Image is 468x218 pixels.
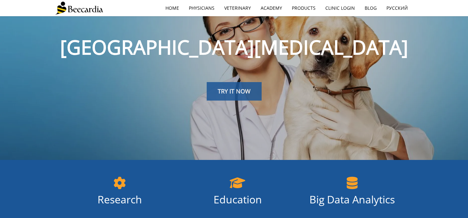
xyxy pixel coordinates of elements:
[97,192,142,206] span: Research
[60,34,408,60] span: [GEOGRAPHIC_DATA][MEDICAL_DATA]
[161,1,184,16] a: home
[207,82,262,101] a: TRY IT NOW
[256,1,287,16] a: Academy
[218,87,251,95] span: TRY IT NOW
[287,1,320,16] a: Products
[309,192,395,206] span: Big Data Analytics
[360,1,382,16] a: Blog
[320,1,360,16] a: Clinic Login
[382,1,413,16] a: Русский
[219,1,256,16] a: Veterinary
[214,192,262,206] span: Education
[184,1,219,16] a: Physicians
[55,2,103,15] img: Beecardia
